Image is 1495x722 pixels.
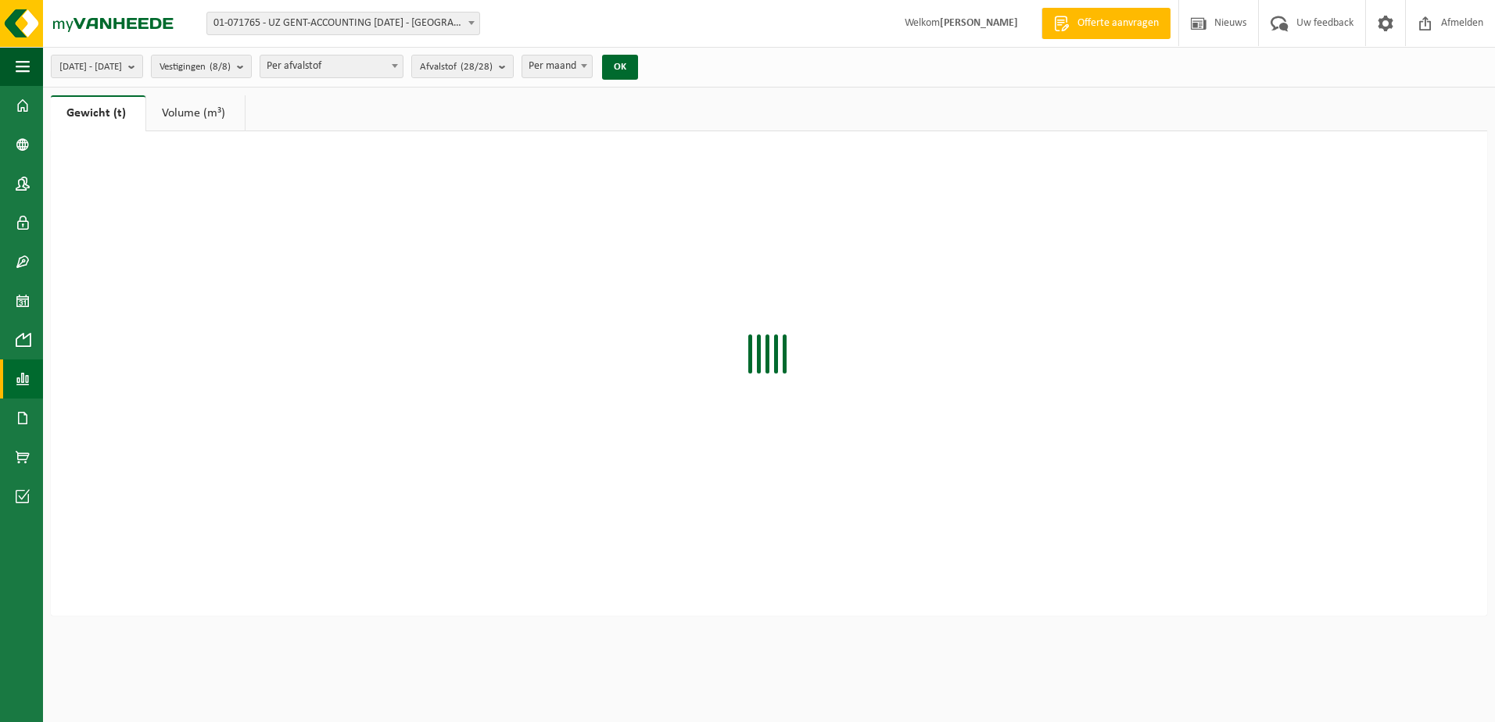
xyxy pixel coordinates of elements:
span: [DATE] - [DATE] [59,55,122,79]
strong: [PERSON_NAME] [940,17,1018,29]
button: OK [602,55,638,80]
span: 01-071765 - UZ GENT-ACCOUNTING 0 BC - GENT [206,12,480,35]
span: 01-071765 - UZ GENT-ACCOUNTING 0 BC - GENT [207,13,479,34]
span: Per maand [522,55,593,78]
span: Vestigingen [160,55,231,79]
count: (28/28) [461,62,493,72]
a: Gewicht (t) [51,95,145,131]
span: Per afvalstof [260,55,403,77]
a: Volume (m³) [146,95,245,131]
span: Afvalstof [420,55,493,79]
span: Per afvalstof [260,55,403,78]
button: Vestigingen(8/8) [151,55,252,78]
button: Afvalstof(28/28) [411,55,514,78]
count: (8/8) [210,62,231,72]
a: Offerte aanvragen [1041,8,1171,39]
span: Per maand [522,55,592,77]
button: [DATE] - [DATE] [51,55,143,78]
span: Offerte aanvragen [1074,16,1163,31]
